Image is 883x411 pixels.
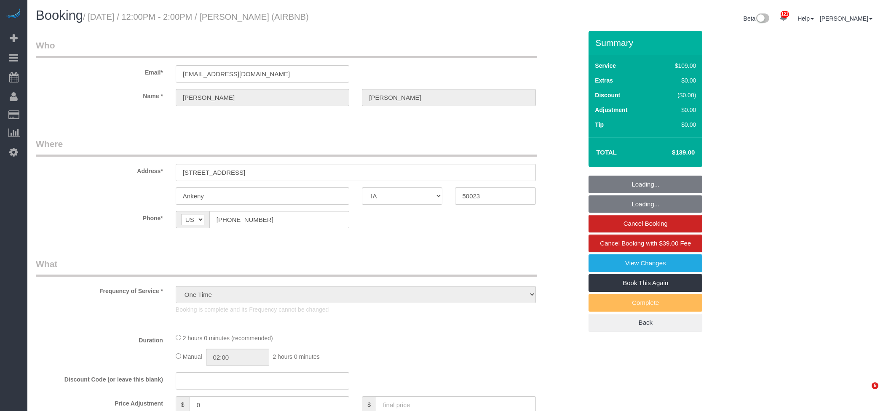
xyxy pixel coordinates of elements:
div: $0.00 [657,120,696,129]
a: Cancel Booking [589,215,702,232]
label: Discount Code (or leave this blank) [29,372,169,384]
span: Manual [183,353,202,360]
label: Name * [29,89,169,100]
label: Service [595,61,616,70]
p: Booking is complete and its Frequency cannot be changed [176,305,536,314]
label: Tip [595,120,604,129]
label: Price Adjustment [29,396,169,408]
span: 6 [872,382,878,389]
input: Zip Code* [455,187,535,205]
legend: Where [36,138,537,157]
h3: Summary [595,38,698,48]
a: 121 [775,8,792,27]
strong: Total [596,149,617,156]
label: Duration [29,333,169,344]
label: Adjustment [595,106,627,114]
span: 121 [781,11,789,18]
span: 2 hours 0 minutes [273,353,319,360]
input: City* [176,187,349,205]
a: Book This Again [589,274,702,292]
label: Discount [595,91,620,99]
label: Email* [29,65,169,77]
label: Phone* [29,211,169,222]
div: $0.00 [657,106,696,114]
input: First Name* [176,89,349,106]
small: / [DATE] / 12:00PM - 2:00PM / [PERSON_NAME] (AIRBNB) [83,12,309,21]
a: Help [797,15,814,22]
input: Email* [176,65,349,83]
label: Address* [29,164,169,175]
label: Frequency of Service * [29,284,169,295]
input: Last Name* [362,89,535,106]
img: New interface [755,13,769,24]
a: Beta [744,15,770,22]
a: Back [589,314,702,331]
a: View Changes [589,254,702,272]
span: 2 hours 0 minutes (recommended) [183,335,273,342]
a: [PERSON_NAME] [820,15,872,22]
img: Automaid Logo [5,8,22,20]
span: Cancel Booking with $39.00 Fee [600,240,691,247]
legend: What [36,258,537,277]
label: Extras [595,76,613,85]
legend: Who [36,39,537,58]
div: $109.00 [657,61,696,70]
iframe: Intercom live chat [854,382,875,403]
div: ($0.00) [657,91,696,99]
a: Cancel Booking with $39.00 Fee [589,235,702,252]
div: $0.00 [657,76,696,85]
input: Phone* [209,211,349,228]
span: Booking [36,8,83,23]
h4: $139.00 [647,149,695,156]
